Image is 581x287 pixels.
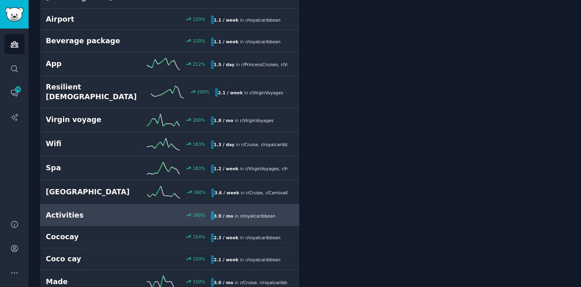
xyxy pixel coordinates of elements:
span: , [258,142,259,147]
span: r/ Cruise [246,190,263,195]
h2: Spa [46,163,128,173]
div: 150 % [193,256,205,262]
img: GummySearch logo [5,7,24,22]
div: in [211,60,288,69]
div: in [211,278,288,287]
span: r/ royalcaribbean [261,142,296,147]
span: , [279,166,280,171]
span: r/ VirginVoyages [249,90,283,95]
div: 154 % [193,234,205,240]
a: Spa183%1.2 / weekin r/VirginVoyages,r/HollandAmerica [40,156,299,180]
a: Resilient [DEMOGRAPHIC_DATA]200%2.1 / weekin r/VirginVoyages [40,76,299,108]
div: 212 % [193,61,205,67]
b: 3.6 / week [214,190,239,195]
span: r/ royalcaribbean [240,214,275,218]
span: r/ CarnivalCruiseFans [265,190,310,195]
div: in [211,38,284,46]
h2: Wifi [46,139,128,149]
div: in [211,16,284,24]
h2: Virgin voyage [46,115,128,125]
h2: Beverage package [46,36,128,46]
a: Airport220%1.1 / weekin r/royalcaribbean [40,9,299,31]
b: 1.1 / week [214,18,239,22]
b: 2.1 / week [214,257,239,262]
div: in [211,140,288,149]
div: 220 % [193,38,205,44]
a: App212%1.5 / dayin r/PrincessCruises,r/VirginVoyages [40,52,299,76]
h2: Cococay [46,232,128,242]
div: 200 % [197,89,209,95]
a: Coco cay150%2.1 / weekin r/royalcaribbean [40,248,299,270]
span: r/ VirginVoyages [245,166,279,171]
span: r/ royalcaribbean [245,235,280,240]
div: 160 % [193,189,206,195]
a: 76 [4,83,25,103]
div: 220 % [193,16,205,22]
span: r/ VirginVoyages [281,62,314,67]
a: Virgin voyage200%1.8 / moin r/VirginVoyages [40,108,299,132]
h2: Made [46,277,128,287]
b: 2.1 / week [218,90,243,95]
a: [GEOGRAPHIC_DATA]160%3.6 / weekin r/Cruise,r/CarnivalCruiseFans [40,180,299,205]
h2: Airport [46,14,128,24]
div: 150 % [193,279,205,285]
div: 160 % [193,212,205,218]
span: , [278,62,279,67]
h2: [GEOGRAPHIC_DATA] [46,187,130,197]
span: r/ VirginVoyages [240,118,274,123]
div: in [211,189,287,197]
div: in [211,234,284,242]
span: , [257,280,258,285]
h2: Resilient [DEMOGRAPHIC_DATA] [46,82,137,102]
a: Beverage package220%1.1 / weekin r/royalcaribbean [40,30,299,52]
div: in [211,165,288,173]
div: in [211,255,284,264]
b: 1.8 / mo [214,118,233,123]
b: 1.1 / week [214,39,239,44]
div: in [215,88,286,97]
span: r/ Cruise [240,280,257,285]
span: 76 [14,87,22,92]
b: 3.9 / mo [214,214,233,218]
span: , [263,190,264,195]
div: in [211,116,277,125]
a: Activities160%3.9 / moin r/royalcaribbean [40,205,299,227]
a: Wifi183%1.3 / dayin r/Cruise,r/royalcaribbean [40,132,299,156]
h2: Activities [46,210,128,220]
div: 183 % [193,165,205,171]
b: 1.2 / week [214,166,239,171]
span: r/ PrincessCruises [241,62,278,67]
span: r/ royalcaribbean [245,39,280,44]
span: r/ royalcaribbean [245,18,280,22]
div: 183 % [193,141,205,147]
a: Cococay154%2.3 / weekin r/royalcaribbean [40,226,299,248]
div: 200 % [193,117,205,123]
div: in [211,211,278,220]
span: r/ royalcaribbean [260,280,295,285]
b: 1.5 / day [214,62,235,67]
h2: App [46,59,128,69]
b: 2.3 / week [214,235,239,240]
span: r/ Cruise [241,142,258,147]
span: r/ HollandAmerica [282,166,319,171]
b: 3.0 / mo [214,280,233,285]
b: 1.3 / day [214,142,235,147]
h2: Coco cay [46,254,128,264]
span: r/ royalcaribbean [245,257,280,262]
